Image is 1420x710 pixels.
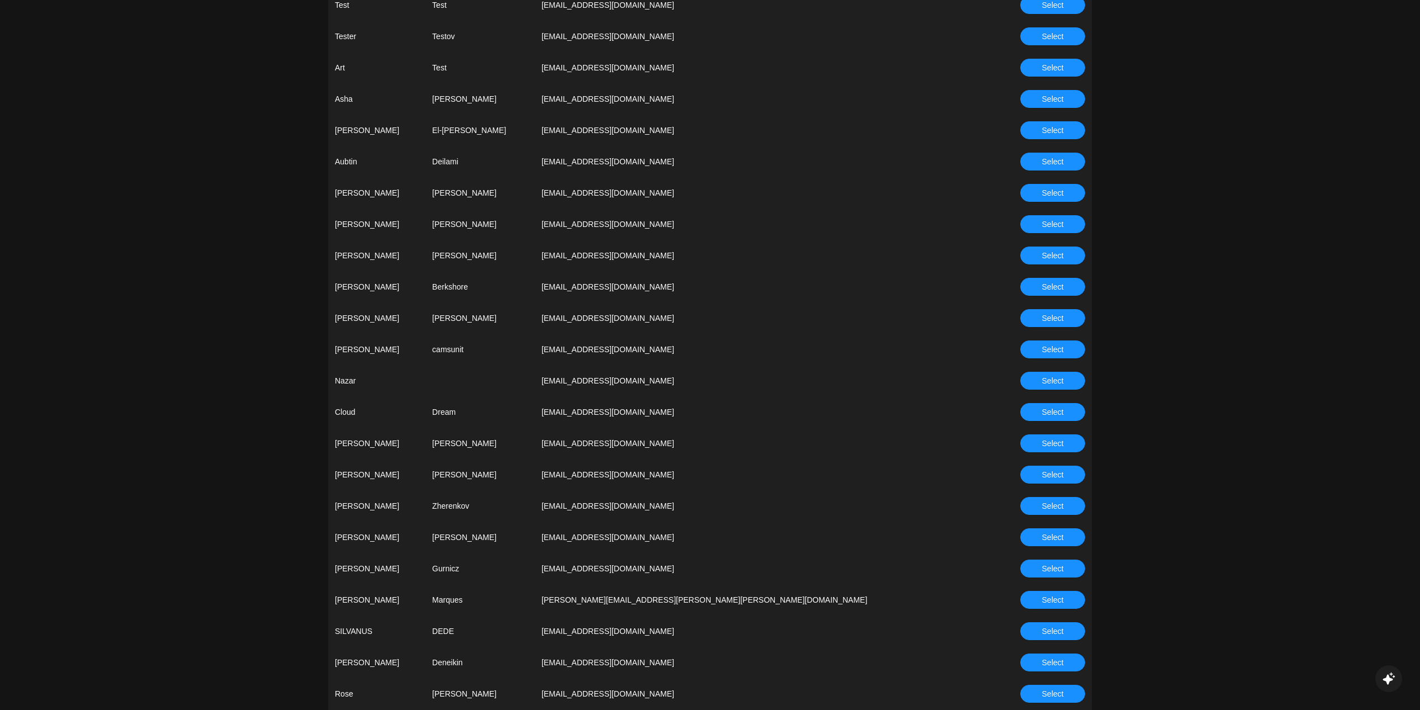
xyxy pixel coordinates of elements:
[328,302,425,334] td: [PERSON_NAME]
[535,365,959,396] td: [EMAIL_ADDRESS][DOMAIN_NAME]
[328,490,425,522] td: [PERSON_NAME]
[1042,531,1064,543] span: Select
[328,334,425,365] td: [PERSON_NAME]
[535,177,959,209] td: [EMAIL_ADDRESS][DOMAIN_NAME]
[425,302,535,334] td: [PERSON_NAME]
[1042,93,1064,105] span: Select
[1042,155,1064,168] span: Select
[1042,61,1064,74] span: Select
[425,115,535,146] td: El-[PERSON_NAME]
[1042,30,1064,42] span: Select
[1020,184,1085,202] button: Select
[535,459,959,490] td: [EMAIL_ADDRESS][DOMAIN_NAME]
[1042,562,1064,575] span: Select
[1020,434,1085,452] button: Select
[328,396,425,428] td: Cloud
[1020,372,1085,390] button: Select
[1042,312,1064,324] span: Select
[1020,497,1085,515] button: Select
[1020,466,1085,484] button: Select
[535,647,959,678] td: [EMAIL_ADDRESS][DOMAIN_NAME]
[1020,622,1085,640] button: Select
[535,396,959,428] td: [EMAIL_ADDRESS][DOMAIN_NAME]
[535,302,959,334] td: [EMAIL_ADDRESS][DOMAIN_NAME]
[425,396,535,428] td: Dream
[328,428,425,459] td: [PERSON_NAME]
[425,83,535,115] td: [PERSON_NAME]
[328,647,425,678] td: [PERSON_NAME]
[328,271,425,302] td: [PERSON_NAME]
[425,616,535,647] td: DEDE
[425,428,535,459] td: [PERSON_NAME]
[535,271,959,302] td: [EMAIL_ADDRESS][DOMAIN_NAME]
[1020,215,1085,233] button: Select
[535,616,959,647] td: [EMAIL_ADDRESS][DOMAIN_NAME]
[535,115,959,146] td: [EMAIL_ADDRESS][DOMAIN_NAME]
[535,490,959,522] td: [EMAIL_ADDRESS][DOMAIN_NAME]
[535,21,959,52] td: [EMAIL_ADDRESS][DOMAIN_NAME]
[1042,249,1064,262] span: Select
[1020,90,1085,108] button: Select
[328,209,425,240] td: [PERSON_NAME]
[328,177,425,209] td: [PERSON_NAME]
[328,83,425,115] td: Asha
[425,459,535,490] td: [PERSON_NAME]
[1020,247,1085,264] button: Select
[1042,281,1064,293] span: Select
[328,365,425,396] td: Nazar
[425,334,535,365] td: camsunit
[1020,685,1085,703] button: Select
[535,678,959,709] td: [EMAIL_ADDRESS][DOMAIN_NAME]
[328,240,425,271] td: [PERSON_NAME]
[328,21,425,52] td: Tester
[425,678,535,709] td: [PERSON_NAME]
[425,21,535,52] td: Testov
[425,584,535,616] td: Marques
[328,115,425,146] td: [PERSON_NAME]
[1042,688,1064,700] span: Select
[1042,124,1064,136] span: Select
[328,459,425,490] td: [PERSON_NAME]
[1020,403,1085,421] button: Select
[425,209,535,240] td: [PERSON_NAME]
[328,616,425,647] td: SILVANUS
[1042,656,1064,669] span: Select
[1042,218,1064,230] span: Select
[1042,343,1064,356] span: Select
[1042,468,1064,481] span: Select
[1042,594,1064,606] span: Select
[328,553,425,584] td: [PERSON_NAME]
[328,146,425,177] td: Aubtin
[535,146,959,177] td: [EMAIL_ADDRESS][DOMAIN_NAME]
[1020,309,1085,327] button: Select
[425,647,535,678] td: Deneikin
[1020,121,1085,139] button: Select
[535,209,959,240] td: [EMAIL_ADDRESS][DOMAIN_NAME]
[328,678,425,709] td: Rose
[1020,528,1085,546] button: Select
[1020,340,1085,358] button: Select
[535,428,959,459] td: [EMAIL_ADDRESS][DOMAIN_NAME]
[1020,560,1085,578] button: Select
[425,146,535,177] td: Deilami
[535,52,959,83] td: [EMAIL_ADDRESS][DOMAIN_NAME]
[1042,500,1064,512] span: Select
[535,553,959,584] td: [EMAIL_ADDRESS][DOMAIN_NAME]
[1042,187,1064,199] span: Select
[1020,27,1085,45] button: Select
[1042,406,1064,418] span: Select
[1020,591,1085,609] button: Select
[1020,153,1085,171] button: Select
[535,83,959,115] td: [EMAIL_ADDRESS][DOMAIN_NAME]
[1020,654,1085,671] button: Select
[1042,375,1064,387] span: Select
[1020,278,1085,296] button: Select
[425,522,535,553] td: [PERSON_NAME]
[1042,625,1064,637] span: Select
[425,52,535,83] td: Test
[425,240,535,271] td: [PERSON_NAME]
[425,177,535,209] td: [PERSON_NAME]
[328,52,425,83] td: Art
[328,584,425,616] td: [PERSON_NAME]
[425,490,535,522] td: Zherenkov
